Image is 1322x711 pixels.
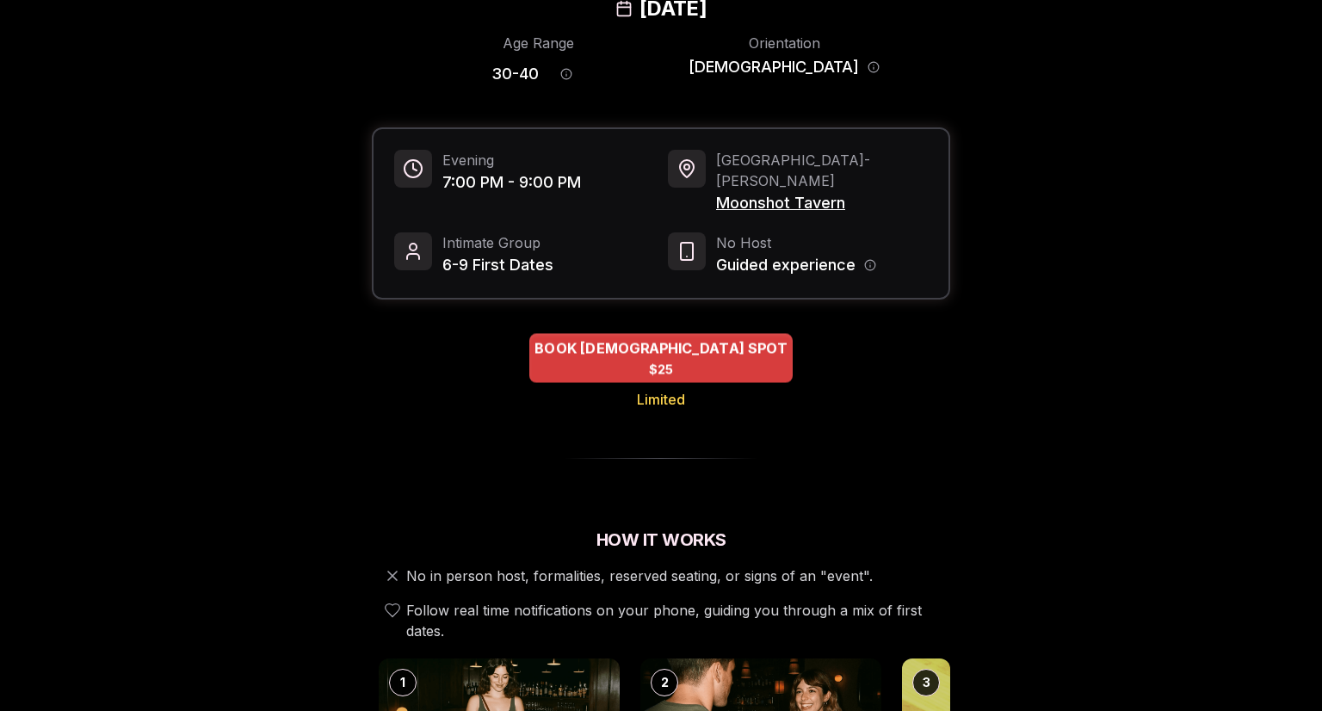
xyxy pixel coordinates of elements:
[864,259,876,271] button: Host information
[716,191,928,215] span: Moonshot Tavern
[442,232,553,253] span: Intimate Group
[547,55,585,93] button: Age range information
[716,253,856,277] span: Guided experience
[637,389,685,410] span: Limited
[389,669,417,696] div: 1
[689,55,859,79] span: [DEMOGRAPHIC_DATA]
[651,669,678,696] div: 2
[716,150,928,191] span: [GEOGRAPHIC_DATA] - [PERSON_NAME]
[689,33,880,53] div: Orientation
[442,253,553,277] span: 6-9 First Dates
[531,338,791,359] span: BOOK [DEMOGRAPHIC_DATA] SPOT
[372,528,950,552] h2: How It Works
[442,150,581,170] span: Evening
[716,232,876,253] span: No Host
[529,333,793,382] button: BOOK BISEXUAL SPOT - Limited
[649,361,674,378] span: $25
[406,600,943,641] span: Follow real time notifications on your phone, guiding you through a mix of first dates.
[868,61,880,73] button: Orientation information
[442,170,581,195] span: 7:00 PM - 9:00 PM
[491,62,539,86] span: 30 - 40
[912,669,940,696] div: 3
[406,566,873,586] span: No in person host, formalities, reserved seating, or signs of an "event".
[442,33,633,53] div: Age Range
